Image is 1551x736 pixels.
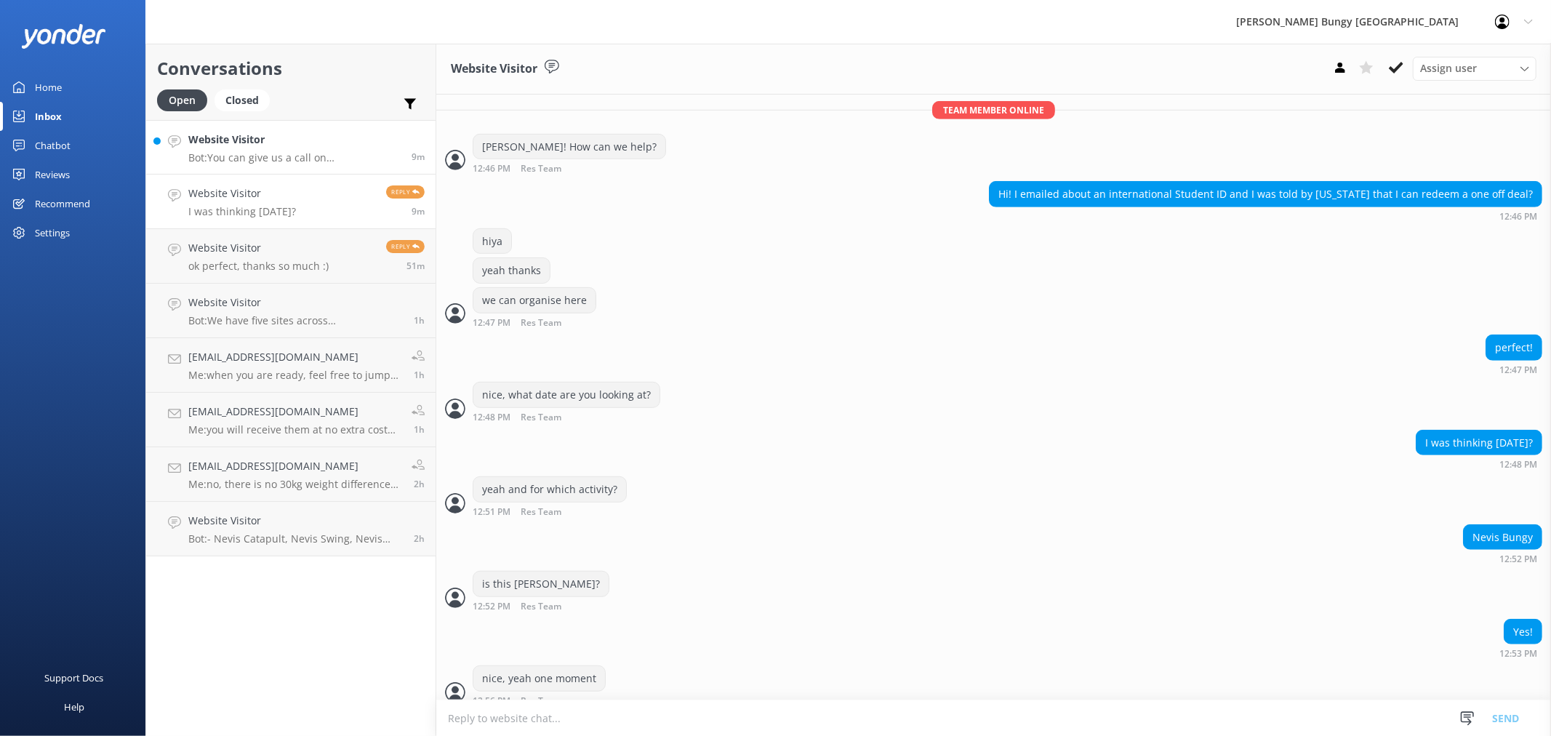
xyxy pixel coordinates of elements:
div: Nevis Bungy [1464,525,1542,550]
div: Help [64,692,84,721]
div: perfect! [1486,335,1542,360]
h4: Website Visitor [188,132,401,148]
div: 12:46pm 18-Aug-2025 (UTC +12:00) Pacific/Auckland [473,163,666,174]
strong: 12:46 PM [473,164,510,174]
span: 11:05am 18-Aug-2025 (UTC +12:00) Pacific/Auckland [414,369,425,381]
div: Inbox [35,102,62,131]
div: Assign User [1413,57,1536,80]
span: Res Team [521,413,561,423]
span: 10:36am 18-Aug-2025 (UTC +12:00) Pacific/Auckland [414,532,425,545]
p: Bot: You can give us a call on [PHONE_NUMBER] or [PHONE_NUMBER] to chat with a crew member. Our o... [188,151,401,164]
p: Bot: We have five sites across [GEOGRAPHIC_DATA], located in [GEOGRAPHIC_DATA], [GEOGRAPHIC_DATA]... [188,314,403,327]
strong: 12:53 PM [1499,649,1537,658]
p: Me: no, there is no 30kg weight difference requirement for the the Swing, provided you both are a... [188,478,401,491]
h3: Website Visitor [451,60,537,79]
div: Home [35,73,62,102]
span: Res Team [521,164,561,174]
a: [EMAIL_ADDRESS][DOMAIN_NAME]Me:when you are ready, feel free to jump back on the chat (not email)... [146,338,436,393]
div: 12:52pm 18-Aug-2025 (UTC +12:00) Pacific/Auckland [473,601,609,612]
span: Res Team [521,697,561,706]
div: Reviews [35,160,70,189]
p: ok perfect, thanks so much :) [188,260,329,273]
div: 12:53pm 18-Aug-2025 (UTC +12:00) Pacific/Auckland [1499,648,1542,658]
div: Recommend [35,189,90,218]
h4: [EMAIL_ADDRESS][DOMAIN_NAME] [188,404,401,420]
strong: 12:52 PM [1499,555,1537,564]
div: Yes! [1504,620,1542,644]
span: Team member online [932,101,1055,119]
h4: Website Visitor [188,295,403,311]
span: 12:48pm 18-Aug-2025 (UTC +12:00) Pacific/Auckland [412,205,425,217]
div: 12:47pm 18-Aug-2025 (UTC +12:00) Pacific/Auckland [473,317,609,328]
img: yonder-white-logo.png [22,24,105,48]
div: nice, what date are you looking at? [473,383,660,407]
span: 11:04am 18-Aug-2025 (UTC +12:00) Pacific/Auckland [414,423,425,436]
div: we can organise here [473,288,596,313]
a: Website VisitorBot:You can give us a call on [PHONE_NUMBER] or [PHONE_NUMBER] to chat with a crew... [146,120,436,175]
p: I was thinking [DATE]? [188,205,296,218]
strong: 12:47 PM [1499,366,1537,375]
h4: [EMAIL_ADDRESS][DOMAIN_NAME] [188,349,401,365]
div: 12:51pm 18-Aug-2025 (UTC +12:00) Pacific/Auckland [473,506,627,517]
div: Open [157,89,207,111]
p: Me: when you are ready, feel free to jump back on the chat (not email) between 8:30am-5pm NZT, we... [188,369,401,382]
div: 12:48pm 18-Aug-2025 (UTC +12:00) Pacific/Auckland [1416,459,1542,469]
div: Chatbot [35,131,71,160]
div: is this [PERSON_NAME]? [473,572,609,596]
h4: Website Visitor [188,513,403,529]
span: Assign user [1420,60,1477,76]
span: 12:49pm 18-Aug-2025 (UTC +12:00) Pacific/Auckland [412,151,425,163]
a: Website VisitorBot:We have five sites across [GEOGRAPHIC_DATA], located in [GEOGRAPHIC_DATA], [GE... [146,284,436,338]
span: 10:40am 18-Aug-2025 (UTC +12:00) Pacific/Auckland [414,478,425,490]
strong: 12:46 PM [1499,212,1537,221]
div: 12:56pm 18-Aug-2025 (UTC +12:00) Pacific/Auckland [473,695,609,706]
h2: Conversations [157,55,425,82]
div: [PERSON_NAME]! How can we help? [473,135,665,159]
h4: Website Visitor [188,240,329,256]
span: Res Team [521,602,561,612]
strong: 12:56 PM [473,697,510,706]
div: nice, yeah one moment [473,666,605,691]
div: Hi! I emailed about an international Student ID and I was told by [US_STATE] that I can redeem a ... [990,182,1542,207]
p: Me: you will receive them at no extra cost on the day [188,423,401,436]
strong: 12:48 PM [473,413,510,423]
span: Reply [386,185,425,199]
div: hiya [473,229,511,254]
strong: 12:47 PM [473,319,510,328]
p: Bot: - Nevis Catapult, Nevis Swing, Nevis Bungy: Please allow 4 hours for all Nevis activities. -... [188,532,403,545]
div: yeah thanks [473,258,550,283]
div: yeah and for which activity? [473,477,626,502]
a: Website VisitorI was thinking [DATE]?Reply9m [146,175,436,229]
div: 12:52pm 18-Aug-2025 (UTC +12:00) Pacific/Auckland [1463,553,1542,564]
a: Website Visitorok perfect, thanks so much :)Reply51m [146,229,436,284]
span: 11:56am 18-Aug-2025 (UTC +12:00) Pacific/Auckland [414,314,425,327]
div: Settings [35,218,70,247]
div: 12:48pm 18-Aug-2025 (UTC +12:00) Pacific/Auckland [473,412,660,423]
strong: 12:51 PM [473,508,510,517]
a: [EMAIL_ADDRESS][DOMAIN_NAME]Me:you will receive them at no extra cost on the day1h [146,393,436,447]
div: 12:46pm 18-Aug-2025 (UTC +12:00) Pacific/Auckland [989,211,1542,221]
span: 12:07pm 18-Aug-2025 (UTC +12:00) Pacific/Auckland [406,260,425,272]
div: 12:47pm 18-Aug-2025 (UTC +12:00) Pacific/Auckland [1486,364,1542,375]
strong: 12:52 PM [473,602,510,612]
strong: 12:48 PM [1499,460,1537,469]
a: Website VisitorBot:- Nevis Catapult, Nevis Swing, Nevis Bungy: Please allow 4 hours for all Nevis... [146,502,436,556]
a: Closed [215,92,277,108]
span: Res Team [521,319,561,328]
span: Reply [386,240,425,253]
h4: [EMAIL_ADDRESS][DOMAIN_NAME] [188,458,401,474]
span: Res Team [521,508,561,517]
div: I was thinking [DATE]? [1416,431,1542,455]
a: [EMAIL_ADDRESS][DOMAIN_NAME]Me:no, there is no 30kg weight difference requirement for the the Swi... [146,447,436,502]
h4: Website Visitor [188,185,296,201]
a: Open [157,92,215,108]
div: Closed [215,89,270,111]
div: Support Docs [45,663,104,692]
